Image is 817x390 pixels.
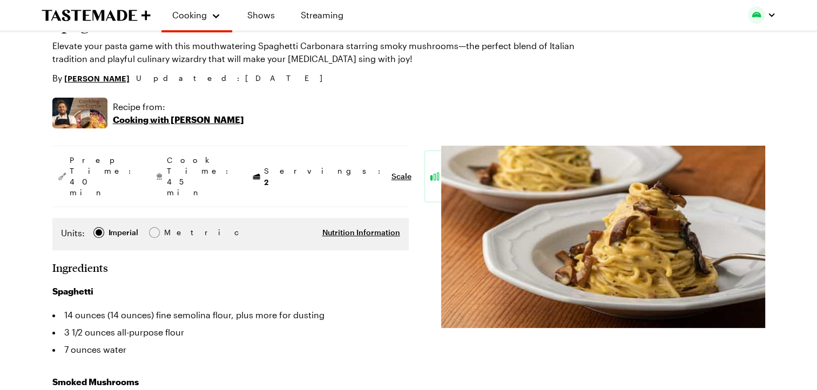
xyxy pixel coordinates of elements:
[52,375,409,388] h3: Smoked Mushrooms
[113,100,244,126] a: Recipe from:Cooking with [PERSON_NAME]
[61,227,187,242] div: Imperial Metric
[109,227,138,238] div: Imperial
[167,155,234,198] span: Cook Time: 45 min
[52,72,130,85] p: By
[61,227,85,240] label: Units:
[52,13,589,33] h1: Spaghetti Carbonara with Smoked Mushrooms
[52,39,589,65] p: Elevate your pasta game with this mouthwatering Spaghetti Carbonara starring smoky mushrooms—the ...
[52,306,409,324] li: 14 ounces (14 ounces) fine semolina flour, plus more for dusting
[172,4,221,26] button: Cooking
[748,6,776,24] button: Profile picture
[164,227,187,238] div: Metric
[52,324,409,341] li: 3 1/2 ounces all-purpose flour
[391,171,411,182] button: Scale
[70,155,137,198] span: Prep Time: 40 min
[322,227,400,238] button: Nutrition Information
[172,10,207,20] span: Cooking
[42,9,151,22] a: To Tastemade Home Page
[64,72,130,84] a: [PERSON_NAME]
[109,227,139,238] span: Imperial
[441,146,765,328] img: Recipe image thumbnail
[748,6,765,24] img: Profile picture
[113,100,244,113] p: Recipe from:
[264,166,386,188] span: Servings:
[113,113,244,126] p: Cooking with [PERSON_NAME]
[136,72,333,84] span: Updated : [DATE]
[164,227,188,238] span: Metric
[52,285,409,298] h3: Spaghetti
[52,341,409,358] li: 7 ounces water
[264,176,268,187] span: 2
[52,98,107,128] img: Show where recipe is used
[52,261,108,274] h2: Ingredients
